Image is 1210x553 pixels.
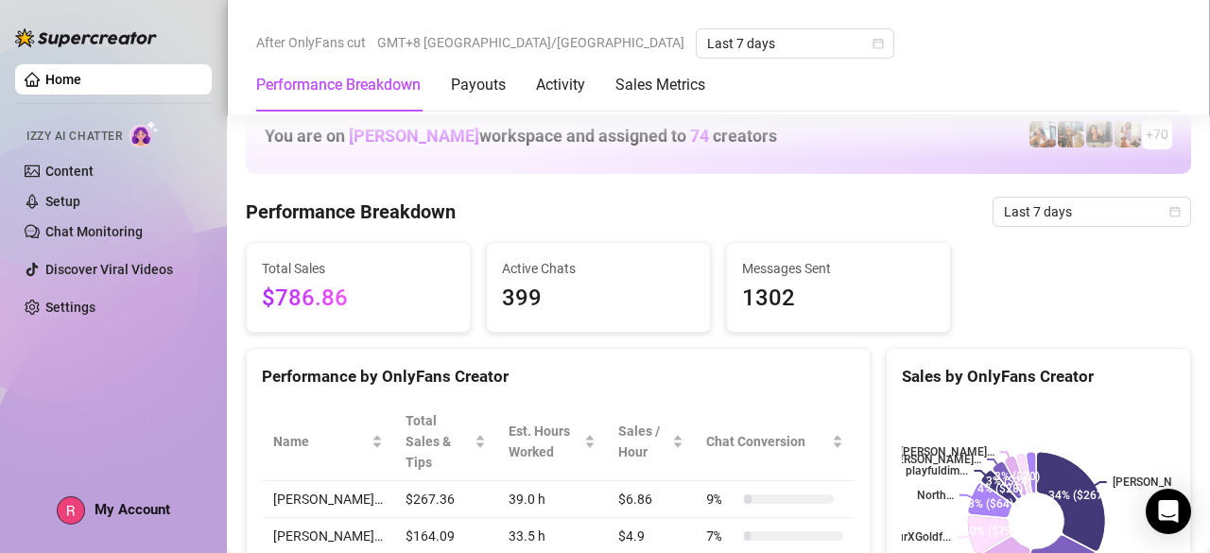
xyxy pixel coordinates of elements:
[45,72,81,87] a: Home
[917,489,954,502] text: North…
[1146,124,1168,145] span: + 70
[502,281,695,317] span: 399
[742,258,935,279] span: Messages Sent
[273,431,368,452] span: Name
[884,531,951,544] text: YourXGoldf...
[45,300,95,315] a: Settings
[1029,121,1056,147] img: ildgaf (@ildgaff)
[607,481,695,518] td: $6.86
[262,481,394,518] td: [PERSON_NAME]…
[451,74,506,96] div: Payouts
[406,410,471,473] span: Total Sales & Tips
[262,403,394,481] th: Name
[265,126,777,147] h1: You are on workspace and assigned to creators
[907,464,969,477] text: playfuldim...
[742,281,935,317] span: 1302
[1058,121,1084,147] img: ash (@babyburberry)
[394,481,497,518] td: $267.36
[377,28,684,57] span: GMT+8 [GEOGRAPHIC_DATA]/[GEOGRAPHIC_DATA]
[502,258,695,279] span: Active Chats
[509,421,580,462] div: Est. Hours Worked
[262,258,455,279] span: Total Sales
[902,364,1175,389] div: Sales by OnlyFans Creator
[536,74,585,96] div: Activity
[690,126,709,146] span: 74
[15,28,157,47] img: logo-BBDzfeDw.svg
[618,421,668,462] span: Sales / Hour
[887,453,981,466] text: [PERSON_NAME]…
[706,431,828,452] span: Chat Conversion
[1086,121,1113,147] img: Esmeralda (@esme_duhhh)
[607,403,695,481] th: Sales / Hour
[394,403,497,481] th: Total Sales & Tips
[1169,206,1181,217] span: calendar
[256,28,366,57] span: After OnlyFans cut
[707,29,883,58] span: Last 7 days
[256,74,421,96] div: Performance Breakdown
[900,446,994,459] text: [PERSON_NAME]…
[1115,121,1141,147] img: Mia (@sexcmia)
[45,194,80,209] a: Setup
[706,489,736,510] span: 9 %
[873,38,884,49] span: calendar
[706,526,736,546] span: 7 %
[45,164,94,179] a: Content
[1113,475,1207,489] text: [PERSON_NAME]…
[45,262,173,277] a: Discover Viral Videos
[695,403,855,481] th: Chat Conversion
[349,126,479,146] span: [PERSON_NAME]
[45,224,143,239] a: Chat Monitoring
[95,501,170,518] span: My Account
[262,364,855,389] div: Performance by OnlyFans Creator
[1146,489,1191,534] div: Open Intercom Messenger
[262,281,455,317] span: $786.86
[130,120,159,147] img: AI Chatter
[1004,198,1180,226] span: Last 7 days
[497,481,607,518] td: 39.0 h
[58,497,84,524] img: ACg8ocJJDaX18LvzcHrMjfAsoK20DcrzjlWLprCXssAoDT-qp_ze4Q=s96-c
[246,199,456,225] h4: Performance Breakdown
[615,74,705,96] div: Sales Metrics
[26,128,122,146] span: Izzy AI Chatter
